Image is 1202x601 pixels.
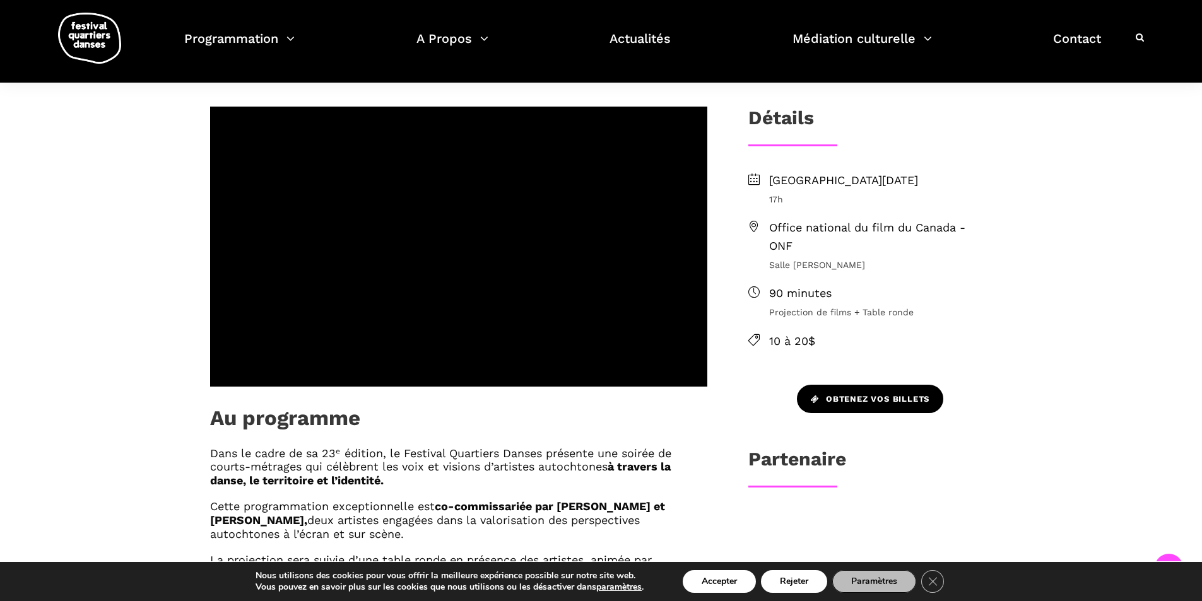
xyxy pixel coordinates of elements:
[832,570,916,593] button: Paramètres
[792,28,932,65] a: Médiation culturelle
[769,284,993,303] span: 90 minutes
[416,28,488,65] a: A Propos
[811,393,929,406] span: Obtenez vos billets
[58,13,121,64] img: logo-fqd-med
[210,406,360,437] h1: Au programme
[769,219,993,255] span: Office national du film du Canada - ONF
[921,570,944,593] button: Close GDPR Cookie Banner
[769,258,993,272] span: Salle [PERSON_NAME]
[1053,28,1101,65] a: Contact
[210,499,707,540] h6: Cette programmation exceptionnelle est deux artistes engagées dans la valorisation des perspectiv...
[769,172,993,190] span: [GEOGRAPHIC_DATA][DATE]
[210,499,665,527] strong: co-commissariée par [PERSON_NAME] et [PERSON_NAME],
[210,107,707,386] iframe: Teaser Danses de l'Île de la Tortue danses autochtones en film
[748,448,846,479] h3: Partenaire
[210,553,707,594] h6: La projection sera suivie d’une table ronde en présence des artistes, animée par [PERSON_NAME], c...
[184,28,295,65] a: Programmation
[210,446,707,487] h6: Dans le cadre de sa 23ᵉ édition, le Festival Quartiers Danses présente une soirée de courts-métra...
[610,28,671,65] a: Actualités
[761,570,827,593] button: Rejeter
[683,570,756,593] button: Accepter
[210,460,671,487] strong: à travers la danse, le territoire et l’identité.
[797,385,943,413] a: Obtenez vos billets
[769,332,993,351] span: 10 à 20$
[596,581,642,593] button: paramètres
[769,192,993,206] span: 17h
[256,581,644,593] p: Vous pouvez en savoir plus sur les cookies que nous utilisons ou les désactiver dans .
[256,570,644,581] p: Nous utilisons des cookies pour vous offrir la meilleure expérience possible sur notre site web.
[769,305,993,319] span: Projection de films + Table ronde
[748,107,814,138] h3: Détails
